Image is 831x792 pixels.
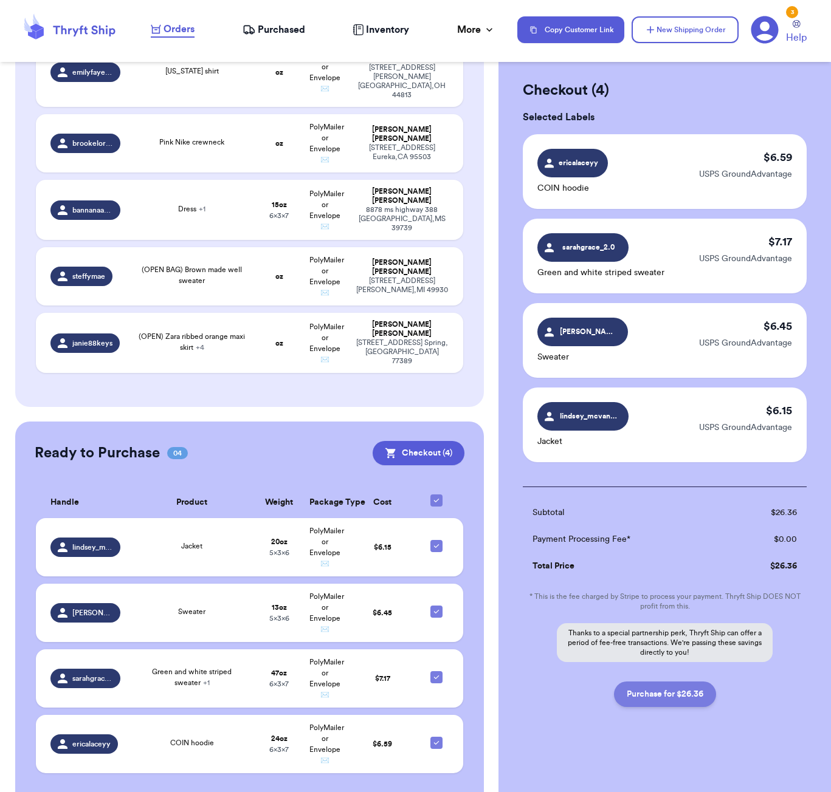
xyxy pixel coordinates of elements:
[523,110,807,125] h3: Selected Labels
[269,549,289,556] span: 5 x 3 x 6
[356,276,449,295] div: [STREET_ADDRESS] [PERSON_NAME] , MI 49930
[560,242,618,253] span: sarahgrace_2.0
[309,527,344,567] span: PolyMailer or Envelope ✉️
[537,351,628,363] p: Sweater
[523,553,726,579] td: Total Price
[72,205,113,215] span: bannanaanna22
[523,592,807,611] p: * This is the fee charged by Stripe to process your payment. Thryft Ship DOES NOT profit from this.
[699,422,792,434] p: USPS GroundAdvantage
[537,435,629,448] p: Jacket
[726,499,807,526] td: $ 26.36
[373,441,464,465] button: Checkout (4)
[764,318,792,335] p: $ 6.45
[302,487,348,518] th: Package Type
[766,402,792,419] p: $ 6.15
[309,123,344,163] span: PolyMailer or Envelope ✉️
[356,205,449,233] div: 8878 ms highway 388 [GEOGRAPHIC_DATA] , MS 39739
[271,735,288,742] strong: 24 oz
[72,542,113,552] span: lindsey_mcvaney56
[199,205,205,213] span: + 1
[275,340,283,347] strong: oz
[271,538,288,545] strong: 20 oz
[72,608,113,618] span: [PERSON_NAME]
[523,499,726,526] td: Subtotal
[72,739,111,749] span: ericalaceyy
[269,746,289,753] span: 6 x 3 x 7
[356,320,449,338] div: [PERSON_NAME] [PERSON_NAME]
[614,681,716,707] button: Purchase for $26.36
[35,443,160,463] h2: Ready to Purchase
[178,205,205,213] span: Dress
[72,271,105,281] span: steffymae
[167,447,188,459] span: 04
[275,140,283,147] strong: oz
[560,326,617,337] span: [PERSON_NAME]
[356,338,449,366] div: [STREET_ADDRESS] Spring , [GEOGRAPHIC_DATA] 77389
[309,323,344,363] span: PolyMailer or Envelope ✉️
[699,253,792,265] p: USPS GroundAdvantage
[203,679,210,686] span: + 1
[356,143,449,162] div: [STREET_ADDRESS] Eureka , CA 95503
[726,553,807,579] td: $ 26.36
[764,149,792,166] p: $ 6.59
[139,333,245,351] span: (OPEN) Zara ribbed orange maxi skirt
[275,273,283,280] strong: oz
[373,609,392,616] span: $ 6.45
[786,6,798,18] div: 3
[366,22,409,37] span: Inventory
[309,724,344,764] span: PolyMailer or Envelope ✉️
[356,258,449,276] div: [PERSON_NAME] [PERSON_NAME]
[269,615,289,622] span: 5 x 3 x 6
[560,411,618,422] span: lindsey_mcvaney56
[272,201,287,208] strong: 15 oz
[152,668,232,686] span: Green and white striped sweater
[309,593,344,633] span: PolyMailer or Envelope ✉️
[786,30,807,45] span: Help
[196,344,204,351] span: + 4
[170,739,214,746] span: COIN hoodie
[269,212,289,219] span: 6 x 3 x 7
[699,168,792,180] p: USPS GroundAdvantage
[309,658,344,698] span: PolyMailer or Envelope ✉️
[523,81,807,100] h2: Checkout ( 4 )
[271,669,287,677] strong: 47 oz
[517,16,624,43] button: Copy Customer Link
[768,233,792,250] p: $ 7.17
[258,22,305,37] span: Purchased
[269,680,289,688] span: 6 x 3 x 7
[348,487,417,518] th: Cost
[178,608,205,615] span: Sweater
[726,526,807,553] td: $ 0.00
[159,138,224,146] span: Pink Nike crewneck
[72,67,113,77] span: emilyfaye99
[165,67,219,75] span: [US_STATE] shirt
[256,487,302,518] th: Weight
[272,604,287,611] strong: 13 oz
[699,337,792,349] p: USPS GroundAdvantage
[537,182,608,194] p: COIN hoodie
[72,338,112,348] span: janie88keys
[523,526,726,553] td: Payment Processing Fee*
[72,138,113,148] span: brookeloran19
[243,22,305,37] a: Purchased
[309,190,344,230] span: PolyMailer or Envelope ✉️
[151,22,195,38] a: Orders
[786,20,807,45] a: Help
[128,487,257,518] th: Product
[309,256,344,296] span: PolyMailer or Envelope ✉️
[356,187,449,205] div: [PERSON_NAME] [PERSON_NAME]
[373,740,392,748] span: $ 6.59
[142,266,242,284] span: (OPEN BAG) Brown made well sweater
[356,63,449,100] div: [STREET_ADDRESS][PERSON_NAME] [GEOGRAPHIC_DATA] , OH 44813
[457,22,495,37] div: More
[181,542,202,550] span: Jacket
[375,675,390,682] span: $ 7.17
[632,16,739,43] button: New Shipping Order
[275,69,283,76] strong: oz
[751,16,779,44] a: 3
[356,125,449,143] div: [PERSON_NAME] [PERSON_NAME]
[50,496,79,509] span: Handle
[374,544,391,551] span: $ 6.15
[164,22,195,36] span: Orders
[72,674,113,683] span: sarahgrace_2.0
